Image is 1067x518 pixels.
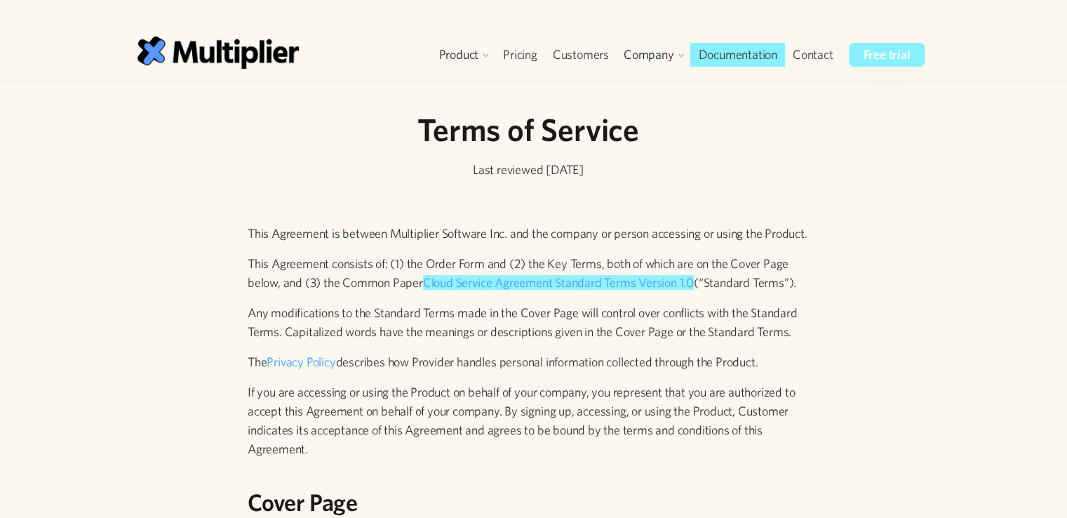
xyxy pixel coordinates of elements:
[545,43,617,67] a: Customers
[690,43,784,67] a: Documentation
[785,43,841,67] a: Contact
[617,43,691,67] div: Company
[495,43,545,67] a: Pricing
[624,46,674,63] div: Company
[849,43,924,67] a: Free trial
[438,46,478,63] div: Product
[431,43,495,67] div: Product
